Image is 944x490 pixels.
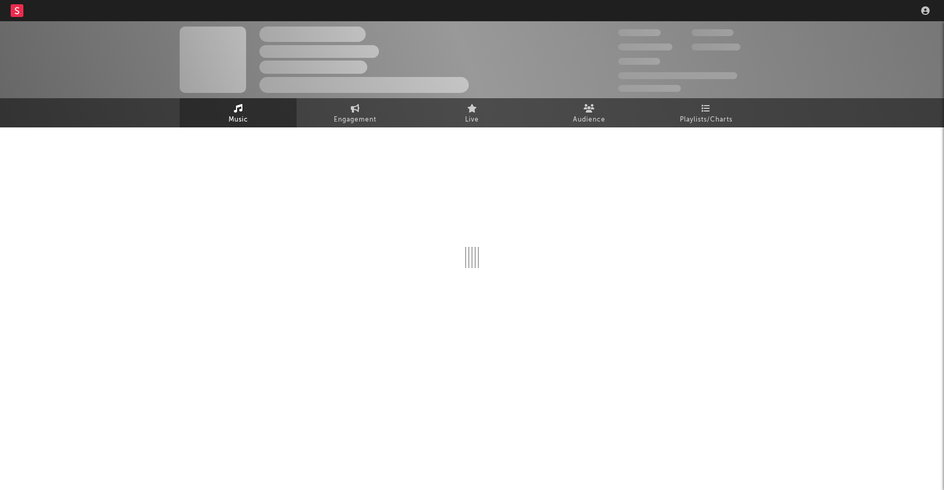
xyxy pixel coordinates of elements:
span: 50,000,000 [618,44,672,50]
span: 1,000,000 [692,44,740,50]
a: Playlists/Charts [647,98,764,127]
a: Music [180,98,297,127]
span: Audience [573,114,605,126]
a: Engagement [297,98,414,127]
span: Engagement [334,114,376,126]
span: Playlists/Charts [680,114,732,126]
span: Live [465,114,479,126]
span: 100,000 [618,58,660,65]
span: Music [229,114,248,126]
span: 50,000,000 Monthly Listeners [618,72,737,79]
span: 100,000 [692,29,734,36]
span: 300,000 [618,29,661,36]
a: Live [414,98,530,127]
span: Jump Score: 85.0 [618,85,681,92]
a: Audience [530,98,647,127]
